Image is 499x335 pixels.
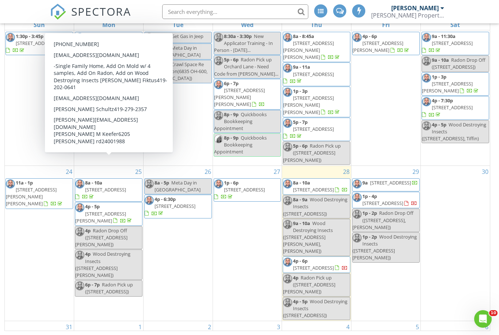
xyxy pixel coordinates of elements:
span: [STREET_ADDRESS] [85,186,126,193]
img: joe_kelley.jpg [422,33,431,42]
td: Go to August 25, 2025 [74,165,144,321]
a: 4p - 5:30p [STREET_ADDRESS] [75,57,126,77]
img: joe_kelley.jpg [422,121,431,130]
td: Go to August 24, 2025 [5,165,74,321]
span: Quickbooks Bookkeeping Appointment [214,111,267,132]
a: Go to August 28, 2025 [342,166,351,178]
a: 8a - 10a [STREET_ADDRESS] [75,178,142,202]
a: Go to September 2, 2025 [206,321,213,333]
iframe: Intercom live chat [474,310,492,328]
a: 4p - 6:30p [STREET_ADDRESS] [144,195,212,218]
span: 4p [85,251,91,257]
img: joe_kelley.jpg [422,57,431,66]
a: 5p - 7p [STREET_ADDRESS] [283,119,334,139]
a: 4p - 7:30p [STREET_ADDRESS] [422,97,473,118]
a: 11a - 1p [STREET_ADDRESS][PERSON_NAME][PERSON_NAME] [5,178,73,209]
img: joe_kelley.jpg [422,97,431,106]
img: joe_kelley.jpg [75,81,84,90]
a: 1p - 3p [STREET_ADDRESS][PERSON_NAME] [422,72,489,96]
a: 8a - 8:45a [STREET_ADDRESS][PERSON_NAME][PERSON_NAME] [283,32,350,62]
span: 4p - 5p [432,121,446,128]
span: Radon Drop Off ([STREET_ADDRESS]) [432,57,485,70]
img: joe_kelley.jpg [283,33,292,42]
span: Quickbooks Bookkeeping Appointment [214,134,267,155]
span: 4p - 5p [85,203,100,210]
span: Radon Pick up ([STREET_ADDRESS][PERSON_NAME]) [283,142,341,163]
a: 1p - 4p [STREET_ADDRESS] [362,193,417,206]
img: joe_kelley.jpg [283,196,292,205]
span: Radon Drop Off ([STREET_ADDRESS][PERSON_NAME]) [75,81,136,101]
span: Crawl Space Re Inspection(6835 OH-600, [GEOGRAPHIC_DATA]) [145,61,207,81]
a: Go to August 29, 2025 [411,166,420,178]
a: 1p - 3p [STREET_ADDRESS][PERSON_NAME][PERSON_NAME] [283,87,350,117]
a: Go to August 25, 2025 [134,166,143,178]
a: Go to August 30, 2025 [480,166,490,178]
a: 4p - 7:30p [STREET_ADDRESS] [422,96,489,120]
span: 1p - 2p [362,233,377,240]
span: Radon Drop Off ([STREET_ADDRESS][PERSON_NAME]) [75,227,127,248]
a: 4p - 6p [STREET_ADDRESS] [283,256,350,273]
span: New Applicator Training - In Person - [DATE]... [214,33,273,53]
img: joe_kelley.jpg [145,179,154,189]
span: Radon Pick up ([STREET_ADDRESS][PERSON_NAME]) [283,274,335,295]
a: 4p - 5:30p [STREET_ADDRESS] [75,56,142,79]
a: 8a - 10a [STREET_ADDRESS] [293,179,348,193]
span: 6p - 7p [224,80,239,87]
span: Get Gas in Jeep [171,33,203,39]
a: 9a - 11:30a [STREET_ADDRESS] [422,32,489,56]
a: 4p - 6p [STREET_ADDRESS][PERSON_NAME] [352,32,420,56]
img: joe_kelley.jpg [353,179,362,189]
span: 8a - 10a [85,179,102,186]
span: Wood Destroying Insects ([STREET_ADDRESS][PERSON_NAME], [PERSON_NAME]) [283,220,333,255]
a: 6p - 7p [STREET_ADDRESS][PERSON_NAME][PERSON_NAME] [214,80,265,108]
a: Friday [381,20,391,30]
span: [STREET_ADDRESS][PERSON_NAME] [353,40,403,53]
a: 1:30p - 3:45p [STREET_ADDRESS] [6,33,57,53]
a: 9a - 11:30a [STREET_ADDRESS] [422,33,473,53]
span: 4p - 6p [362,33,377,39]
span: Wood Destroying Insects ([STREET_ADDRESS][PERSON_NAME]) [353,233,417,261]
img: joe_kelley.jpg [145,33,154,42]
a: 4p - 5p [STREET_ADDRESS][PERSON_NAME] [75,202,142,226]
td: Go to August 17, 2025 [5,19,74,165]
img: joe_kelley.jpg [75,203,84,212]
span: 9a - 11a [293,64,310,70]
span: 1p - 3p [432,73,446,80]
img: joe_kelley.jpg [214,179,223,189]
img: joe_kelley.jpg [283,88,292,97]
a: 4p - 6p [STREET_ADDRESS] [293,258,348,271]
span: 5p - 7p [293,119,308,125]
span: 5p - 6p [85,81,100,87]
span: 6p - 7p [85,281,100,288]
span: 1:30p - 3:45p [16,33,43,39]
span: [STREET_ADDRESS] [370,179,411,186]
span: Radon Pick up Orchard Lane - Need Code from [PERSON_NAME]... [214,56,278,77]
a: 1:30p - 3:45p [STREET_ADDRESS] [5,32,73,56]
span: [STREET_ADDRESS][PERSON_NAME][PERSON_NAME] [214,87,265,107]
span: [STREET_ADDRESS][PERSON_NAME][PERSON_NAME] [6,186,57,207]
a: Wednesday [240,20,255,30]
span: 4p - 6:30p [155,196,176,202]
span: 5p - 6p [293,142,308,149]
span: 12p - 2:45p [85,33,109,39]
a: 8a - 10a [STREET_ADDRESS] [75,179,126,200]
a: 4p - 6:30p [STREET_ADDRESS] [145,196,195,216]
span: [STREET_ADDRESS][PERSON_NAME] [75,210,126,224]
span: [STREET_ADDRESS] [155,203,195,209]
img: joe_kelley.jpg [75,251,84,260]
span: [STREET_ADDRESS] [293,186,334,193]
img: joe_kelley.jpg [283,298,292,307]
span: [STREET_ADDRESS] [432,104,473,111]
span: 4p - 5p [293,298,308,305]
td: Go to August 19, 2025 [143,19,213,165]
img: joe_kelley.jpg [75,281,84,290]
span: [STREET_ADDRESS] [293,264,334,271]
span: [STREET_ADDRESS] [85,40,126,46]
div: Kelley Property Inspections, LLC [371,12,444,19]
a: Thursday [309,20,324,30]
td: Go to August 21, 2025 [282,19,351,165]
span: 5p - 6p [224,56,239,63]
span: 9a - 11:30a [432,33,456,39]
a: 9a - 11a [STREET_ADDRESS] [283,62,350,86]
img: joe_kelley.jpg [145,45,154,54]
